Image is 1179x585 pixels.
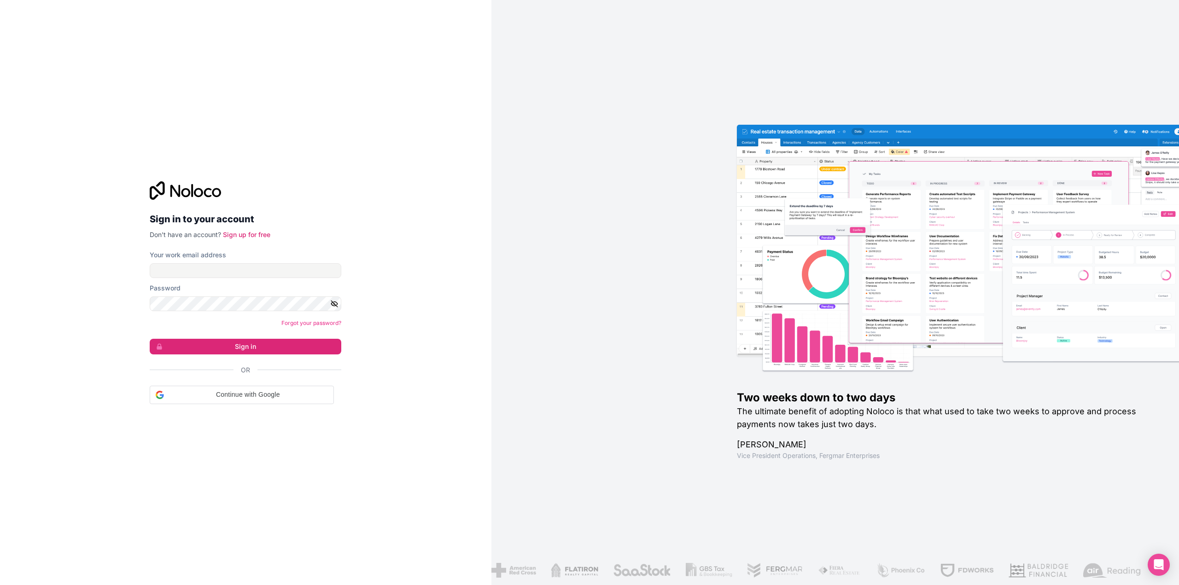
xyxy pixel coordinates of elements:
[150,231,221,238] span: Don't have an account?
[281,319,341,326] a: Forgot your password?
[737,405,1150,431] h2: The ultimate benefit of adopting Noloco is that what used to take two weeks to approve and proces...
[685,563,732,578] img: /assets/gbstax-C-GtDUiK.png
[940,563,993,578] img: /assets/fdworks-Bi04fVtw.png
[817,563,861,578] img: /assets/fiera-fwj2N5v4.png
[737,390,1150,405] h1: Two weeks down to two days
[150,211,341,227] h2: Sign in to your account
[737,451,1150,460] h1: Vice President Operations , Fergmar Enterprises
[150,386,334,404] div: Continue with Google
[223,231,270,238] a: Sign up for free
[613,563,671,578] img: /assets/saastock-C6Zbiodz.png
[737,438,1150,451] h1: [PERSON_NAME]
[150,296,341,311] input: Password
[1083,563,1141,578] img: /assets/airreading-FwAmRzSr.png
[550,563,598,578] img: /assets/flatiron-C8eUkumj.png
[491,563,536,578] img: /assets/american-red-cross-BAupjrZR.png
[150,250,226,260] label: Your work email address
[150,263,341,278] input: Email address
[150,339,341,354] button: Sign in
[1008,563,1068,578] img: /assets/baldridge-DxmPIwAm.png
[875,563,925,578] img: /assets/phoenix-BREaitsQ.png
[1148,554,1170,576] div: Open Intercom Messenger
[168,390,328,400] span: Continue with Google
[747,563,803,578] img: /assets/fergmar-CudnrXN5.png
[241,365,250,375] span: Or
[150,284,181,293] label: Password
